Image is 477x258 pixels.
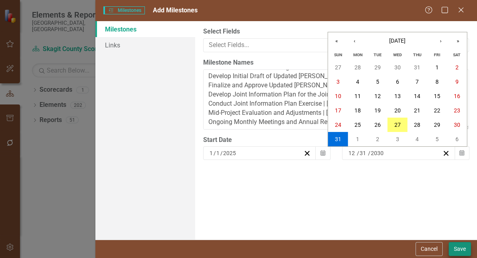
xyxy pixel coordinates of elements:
[449,242,471,256] button: Save
[416,136,419,142] abbr: September 4, 2025
[434,93,440,99] abbr: August 15, 2025
[328,132,348,146] button: August 31, 2025
[407,103,427,118] button: August 21, 2025
[335,93,341,99] abbr: August 10, 2025
[434,122,440,128] abbr: August 29, 2025
[348,103,368,118] button: August 18, 2025
[374,93,381,99] abbr: August 12, 2025
[414,93,420,99] abbr: August 14, 2025
[203,58,469,67] label: Milestone Names
[368,60,388,75] button: July 29, 2025
[454,107,460,114] abbr: August 23, 2025
[453,52,461,57] abbr: Saturday
[388,132,408,146] button: September 3, 2025
[376,136,379,142] abbr: September 2, 2025
[368,103,388,118] button: August 19, 2025
[368,132,388,146] button: September 2, 2025
[368,150,370,157] span: /
[454,122,460,128] abbr: August 30, 2025
[376,79,379,85] abbr: August 5, 2025
[396,79,399,85] abbr: August 6, 2025
[427,103,447,118] button: August 22, 2025
[354,93,361,99] abbr: August 11, 2025
[368,89,388,103] button: August 12, 2025
[432,32,449,50] button: ›
[374,64,381,71] abbr: July 29, 2025
[414,122,420,128] abbr: August 28, 2025
[388,60,408,75] button: July 30, 2025
[388,89,408,103] button: August 13, 2025
[396,136,399,142] abbr: September 3, 2025
[95,37,195,53] a: Links
[374,52,382,57] abbr: Tuesday
[95,21,195,37] a: Milestones
[447,89,467,103] button: August 16, 2025
[335,64,341,71] abbr: July 27, 2025
[354,122,361,128] abbr: August 25, 2025
[447,132,467,146] button: September 6, 2025
[407,60,427,75] button: July 31, 2025
[354,107,361,114] abbr: August 18, 2025
[348,75,368,89] button: August 4, 2025
[389,37,406,44] span: [DATE]
[356,136,359,142] abbr: September 1, 2025
[435,64,439,71] abbr: August 1, 2025
[394,64,401,71] abbr: July 30, 2025
[334,52,342,57] abbr: Sunday
[348,149,357,157] input: mm
[348,118,368,132] button: August 25, 2025
[434,107,440,114] abbr: August 22, 2025
[449,32,467,50] button: »
[416,79,419,85] abbr: August 7, 2025
[328,32,346,50] button: «
[394,107,401,114] abbr: August 20, 2025
[354,64,361,71] abbr: July 28, 2025
[203,27,469,36] label: Select Fields
[427,132,447,146] button: September 5, 2025
[414,64,420,71] abbr: July 31, 2025
[394,122,401,128] abbr: August 27, 2025
[374,122,381,128] abbr: August 26, 2025
[335,122,341,128] abbr: August 24, 2025
[203,136,330,145] div: Start Date
[407,75,427,89] button: August 7, 2025
[388,103,408,118] button: August 20, 2025
[368,75,388,89] button: August 5, 2025
[359,149,368,157] input: dd
[388,118,408,132] button: August 27, 2025
[427,60,447,75] button: August 1, 2025
[103,6,145,14] span: Milestones
[374,107,381,114] abbr: August 19, 2025
[328,103,348,118] button: August 17, 2025
[348,60,368,75] button: July 28, 2025
[348,132,368,146] button: September 1, 2025
[153,6,198,14] span: Add Milestones
[455,136,459,142] abbr: September 6, 2025
[427,75,447,89] button: August 8, 2025
[357,150,359,157] span: /
[447,118,467,132] button: August 30, 2025
[368,118,388,132] button: August 26, 2025
[435,79,439,85] abbr: August 8, 2025
[413,52,422,57] abbr: Thursday
[434,52,440,57] abbr: Friday
[346,32,363,50] button: ‹
[455,64,459,71] abbr: August 2, 2025
[335,136,341,142] abbr: August 31, 2025
[447,75,467,89] button: August 9, 2025
[328,89,348,103] button: August 10, 2025
[407,132,427,146] button: September 4, 2025
[394,93,401,99] abbr: August 13, 2025
[407,118,427,132] button: August 28, 2025
[335,107,341,114] abbr: August 17, 2025
[353,52,362,57] abbr: Monday
[363,32,432,50] button: [DATE]
[348,89,368,103] button: August 11, 2025
[414,107,420,114] abbr: August 21, 2025
[356,79,359,85] abbr: August 4, 2025
[220,150,223,157] span: /
[416,242,443,256] button: Cancel
[203,69,469,130] textarea: Initiate Twice a Year Meetings with Cities and Town Councils | [DATE] | [DATE] Develop Initial Dr...
[328,60,348,75] button: July 27, 2025
[447,103,467,118] button: August 23, 2025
